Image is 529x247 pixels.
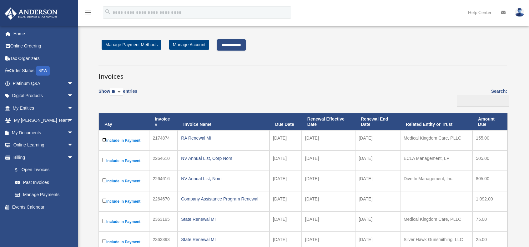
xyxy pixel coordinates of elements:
input: Include in Payment [102,138,106,142]
td: [DATE] [355,211,400,232]
div: NEW [36,66,50,76]
a: Home [4,27,83,40]
a: Platinum Q&Aarrow_drop_down [4,77,83,90]
span: arrow_drop_down [67,139,80,152]
select: Showentries [110,88,123,96]
th: Invoice Name: activate to sort column ascending [178,113,270,130]
td: [DATE] [270,211,302,232]
div: NV Annual List, Nom [181,174,266,183]
input: Include in Payment [102,239,106,243]
td: 155.00 [472,130,507,151]
td: [DATE] [355,130,400,151]
th: Pay: activate to sort column descending [99,113,149,130]
input: Include in Payment [102,199,106,203]
a: Order StatusNEW [4,65,83,77]
label: Include in Payment [102,177,146,185]
td: 2264616 [149,171,178,191]
td: [DATE] [302,211,355,232]
td: 2174874 [149,130,178,151]
a: My Documentsarrow_drop_down [4,126,83,139]
a: Events Calendar [4,201,83,213]
td: 505.00 [472,151,507,171]
div: RA Renewal MI [181,134,266,142]
div: State Renewal MI [181,235,266,244]
td: 2264670 [149,191,178,211]
input: Include in Payment [102,178,106,182]
span: $ [18,166,22,174]
th: Invoice #: activate to sort column ascending [149,113,178,130]
a: My Entitiesarrow_drop_down [4,102,83,114]
label: Search: [455,87,507,107]
a: Billingarrow_drop_down [4,151,80,164]
td: [DATE] [355,191,400,211]
th: Renewal End Date: activate to sort column ascending [355,113,400,130]
input: Include in Payment [102,219,106,223]
td: [DATE] [355,171,400,191]
a: menu [84,11,92,16]
th: Renewal Effective Date: activate to sort column ascending [302,113,355,130]
th: Related Entity or Trust: activate to sort column ascending [400,113,472,130]
td: [DATE] [302,171,355,191]
span: arrow_drop_down [67,114,80,127]
td: Dive In Management, Inc. [400,171,472,191]
i: search [104,8,111,15]
td: Medical Kingdom Care, PLLC [400,211,472,232]
a: Manage Payment Methods [102,40,161,50]
td: [DATE] [270,171,302,191]
h3: Invoices [98,66,507,81]
td: 805.00 [472,171,507,191]
label: Include in Payment [102,238,146,246]
span: arrow_drop_down [67,102,80,115]
label: Include in Payment [102,218,146,225]
span: arrow_drop_down [67,126,80,139]
a: Online Ordering [4,40,83,52]
input: Include in Payment [102,158,106,162]
span: arrow_drop_down [67,151,80,164]
a: Manage Payments [9,189,80,201]
a: Online Learningarrow_drop_down [4,139,83,151]
td: ECLA Management, LP [400,151,472,171]
img: User Pic [515,8,524,17]
a: My [PERSON_NAME] Teamarrow_drop_down [4,114,83,127]
a: Tax Organizers [4,52,83,65]
a: Digital Productsarrow_drop_down [4,90,83,102]
div: Company Assistance Program Renewal [181,195,266,203]
td: 1,092.00 [472,191,507,211]
td: [DATE] [270,151,302,171]
label: Show entries [98,87,137,102]
td: Medical Kingdom Care, PLLC [400,130,472,151]
td: 2264610 [149,151,178,171]
a: Past Invoices [9,176,80,189]
td: [DATE] [270,191,302,211]
td: [DATE] [302,130,355,151]
td: 2363195 [149,211,178,232]
th: Due Date: activate to sort column ascending [270,113,302,130]
label: Include in Payment [102,136,146,144]
a: Manage Account [169,40,209,50]
span: arrow_drop_down [67,77,80,90]
span: arrow_drop_down [67,90,80,102]
div: State Renewal MI [181,215,266,224]
td: [DATE] [302,191,355,211]
td: [DATE] [355,151,400,171]
td: [DATE] [302,151,355,171]
label: Include in Payment [102,157,146,165]
input: Search: [457,95,509,107]
label: Include in Payment [102,197,146,205]
i: menu [84,9,92,16]
td: [DATE] [270,130,302,151]
div: NV Annual List, Corp Nom [181,154,266,163]
a: $Open Invoices [9,164,77,176]
td: 75.00 [472,211,507,232]
th: Amount Due: activate to sort column ascending [472,113,507,130]
img: Anderson Advisors Platinum Portal [3,7,59,20]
